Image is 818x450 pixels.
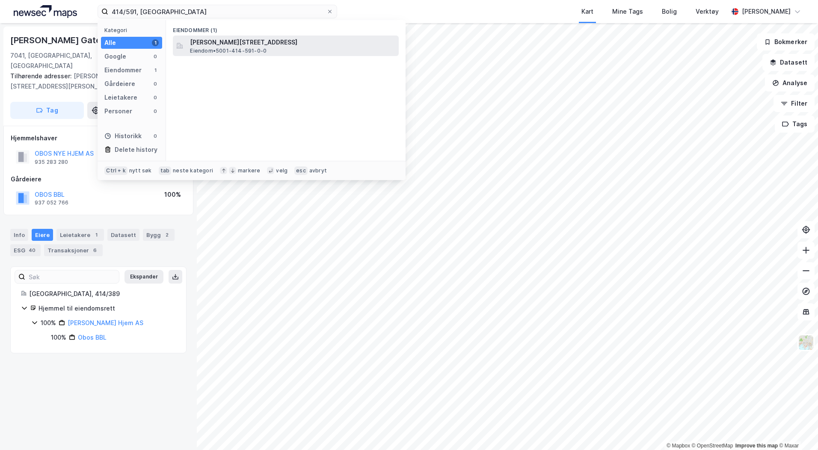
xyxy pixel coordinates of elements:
div: 7041, [GEOGRAPHIC_DATA], [GEOGRAPHIC_DATA] [10,50,118,71]
div: 0 [152,133,159,139]
div: Transaksjoner [44,244,103,256]
a: Obos BBL [78,334,107,341]
img: logo.a4113a55bc3d86da70a041830d287a7e.svg [14,5,77,18]
div: velg [276,167,287,174]
div: 100% [164,189,181,200]
img: Z [798,335,814,351]
div: 0 [152,53,159,60]
div: Info [10,229,28,241]
div: Leietakere [56,229,104,241]
a: OpenStreetMap [692,443,733,449]
div: 100% [41,318,56,328]
div: [PERSON_NAME] Gate 1a [10,33,114,47]
div: 6 [91,246,99,255]
div: Bolig [662,6,677,17]
div: nytt søk [129,167,152,174]
span: Eiendom • 5001-414-591-0-0 [190,47,267,54]
div: 2 [163,231,171,239]
div: tab [159,166,172,175]
div: Kontrollprogram for chat [775,409,818,450]
div: 1 [152,67,159,74]
button: Tags [775,115,815,133]
div: markere [238,167,260,174]
input: Søk på adresse, matrikkel, gårdeiere, leietakere eller personer [108,5,326,18]
div: 937 052 766 [35,199,68,206]
button: Datasett [762,54,815,71]
div: esc [294,166,308,175]
div: Gårdeiere [104,79,135,89]
button: Tag [10,102,84,119]
div: Eiere [32,229,53,241]
div: 1 [92,231,101,239]
div: Eiendommer (1) [166,20,406,36]
div: Leietakere [104,92,137,103]
a: [PERSON_NAME] Hjem AS [68,319,143,326]
div: [GEOGRAPHIC_DATA], 414/389 [29,289,176,299]
div: Gårdeiere [11,174,186,184]
iframe: Chat Widget [775,409,818,450]
button: Ekspander [124,270,163,284]
span: [PERSON_NAME][STREET_ADDRESS] [190,37,395,47]
div: Verktøy [696,6,719,17]
div: [PERSON_NAME] Gate [STREET_ADDRESS][PERSON_NAME][PERSON_NAME] [10,71,180,92]
div: 0 [152,108,159,115]
div: Personer [104,106,132,116]
div: Bygg [143,229,175,241]
button: Bokmerker [757,33,815,50]
a: Improve this map [735,443,778,449]
div: Mine Tags [612,6,643,17]
div: Kart [581,6,593,17]
div: 935 283 280 [35,159,68,166]
a: Mapbox [667,443,690,449]
div: neste kategori [173,167,213,174]
div: Hjemmelshaver [11,133,186,143]
span: Tilhørende adresser: [10,72,74,80]
div: 100% [51,332,66,343]
div: 40 [27,246,37,255]
button: Filter [774,95,815,112]
div: Historikk [104,131,142,141]
div: ESG [10,244,41,256]
div: Datasett [107,229,139,241]
div: Delete history [115,145,157,155]
div: Ctrl + k [104,166,127,175]
div: 0 [152,80,159,87]
div: 0 [152,94,159,101]
div: Eiendommer [104,65,142,75]
button: Analyse [765,74,815,92]
div: [PERSON_NAME] [742,6,791,17]
div: avbryt [309,167,327,174]
div: 1 [152,39,159,46]
div: Alle [104,38,116,48]
input: Søk [25,270,119,283]
div: Kategori [104,27,162,33]
div: Hjemmel til eiendomsrett [39,303,176,314]
div: Google [104,51,126,62]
